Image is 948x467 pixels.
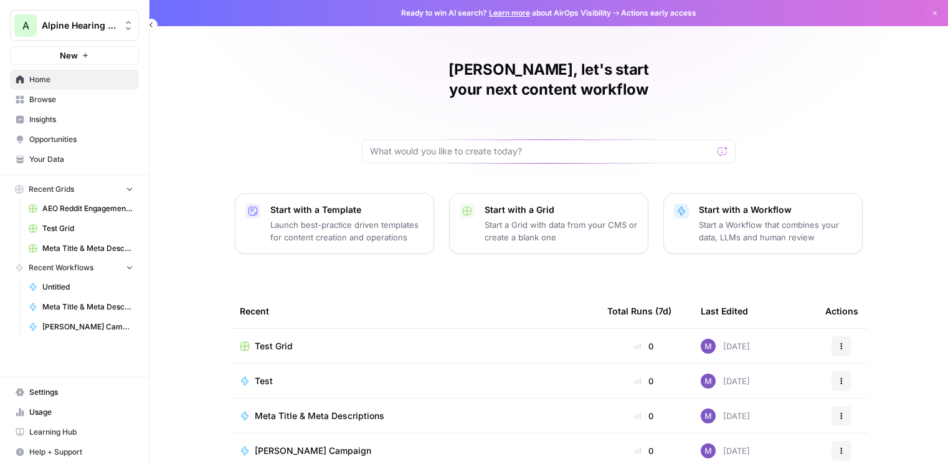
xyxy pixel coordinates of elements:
a: Meta Title & Meta Descriptions [23,297,139,317]
a: Insights [10,110,139,130]
span: Browse [29,94,133,105]
span: Recent Workflows [29,262,93,273]
span: Meta Title & Meta Descriptions Grid (2) [42,243,133,254]
span: Alpine Hearing Protection [42,19,117,32]
span: [PERSON_NAME] Campaign [255,445,371,457]
span: A [22,18,29,33]
button: New [10,46,139,65]
input: What would you like to create today? [370,145,713,158]
a: Home [10,70,139,90]
div: Total Runs (7d) [607,294,671,328]
div: [DATE] [701,374,750,389]
div: 0 [607,410,681,422]
a: Untitled [23,277,139,297]
a: Test Grid [23,219,139,238]
h1: [PERSON_NAME], let's start your next content workflow [362,60,736,100]
span: AEO Reddit Engagement (1) [42,203,133,214]
span: Ready to win AI search? about AirOps Visibility [401,7,611,19]
button: Help + Support [10,442,139,462]
a: Meta Title & Meta Descriptions [240,410,587,422]
span: Untitled [42,281,133,293]
span: Recent Grids [29,184,74,195]
span: Actions early access [621,7,696,19]
div: 0 [607,340,681,352]
div: [DATE] [701,339,750,354]
div: Last Edited [701,294,748,328]
p: Start with a Grid [485,204,638,216]
div: [DATE] [701,443,750,458]
span: Usage [29,407,133,418]
a: Test Grid [240,340,587,352]
button: Workspace: Alpine Hearing Protection [10,10,139,41]
span: Test [255,375,273,387]
a: Test [240,375,587,387]
img: e6kq70s8a9t62dv0jzffhfgm2ef9 [701,374,716,389]
p: Start with a Workflow [699,204,852,216]
span: Test Grid [255,340,293,352]
button: Recent Grids [10,180,139,199]
a: [PERSON_NAME] Campaign [240,445,587,457]
a: Browse [10,90,139,110]
span: Settings [29,387,133,398]
img: e6kq70s8a9t62dv0jzffhfgm2ef9 [701,443,716,458]
span: Meta Title & Meta Descriptions [255,410,384,422]
div: Recent [240,294,587,328]
button: Start with a WorkflowStart a Workflow that combines your data, LLMs and human review [663,193,863,254]
span: New [60,49,78,62]
span: Test Grid [42,223,133,234]
a: Learn more [489,8,530,17]
button: Start with a GridStart a Grid with data from your CMS or create a blank one [449,193,648,254]
a: Opportunities [10,130,139,149]
span: Learning Hub [29,427,133,438]
img: e6kq70s8a9t62dv0jzffhfgm2ef9 [701,408,716,423]
p: Start with a Template [270,204,424,216]
div: Actions [825,294,858,328]
span: Home [29,74,133,85]
span: [PERSON_NAME] Campaign [42,321,133,333]
span: Opportunities [29,134,133,145]
p: Launch best-practice driven templates for content creation and operations [270,219,424,243]
p: Start a Grid with data from your CMS or create a blank one [485,219,638,243]
a: Settings [10,382,139,402]
button: Recent Workflows [10,258,139,277]
p: Start a Workflow that combines your data, LLMs and human review [699,219,852,243]
a: [PERSON_NAME] Campaign [23,317,139,337]
span: Your Data [29,154,133,165]
img: e6kq70s8a9t62dv0jzffhfgm2ef9 [701,339,716,354]
div: 0 [607,445,681,457]
div: 0 [607,375,681,387]
div: [DATE] [701,408,750,423]
span: Meta Title & Meta Descriptions [42,301,133,313]
a: Meta Title & Meta Descriptions Grid (2) [23,238,139,258]
a: Usage [10,402,139,422]
span: Help + Support [29,446,133,458]
a: Learning Hub [10,422,139,442]
button: Start with a TemplateLaunch best-practice driven templates for content creation and operations [235,193,434,254]
a: Your Data [10,149,139,169]
a: AEO Reddit Engagement (1) [23,199,139,219]
span: Insights [29,114,133,125]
